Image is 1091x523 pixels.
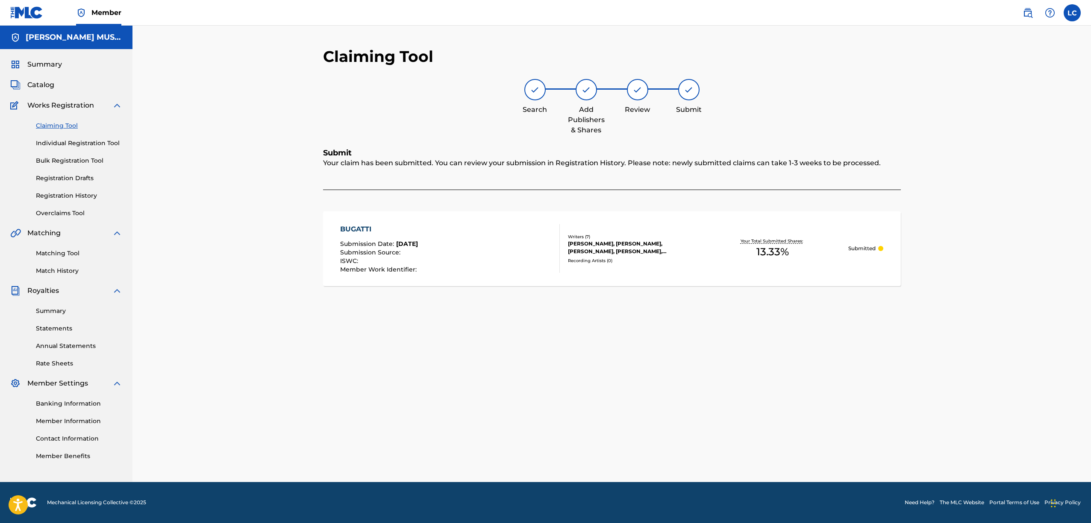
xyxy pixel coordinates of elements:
img: logo [10,497,37,508]
a: Public Search [1019,4,1036,21]
img: Member Settings [10,378,21,389]
div: [PERSON_NAME], [PERSON_NAME], [PERSON_NAME], [PERSON_NAME], [PERSON_NAME], [PERSON_NAME], [PERSON... [568,240,697,255]
span: Royalties [27,286,59,296]
h5: MAXIMO AGUIRRE MUSIC PUBLISHING, INC. [26,32,122,42]
a: The MLC Website [940,499,984,506]
img: MLC Logo [10,6,43,19]
span: Mechanical Licensing Collective © 2025 [47,499,146,506]
span: Member Work Identifier : [340,266,419,273]
div: Writers ( 7 ) [568,234,697,240]
a: Need Help? [905,499,935,506]
div: Help [1041,4,1059,21]
div: Submit [668,105,710,115]
img: step indicator icon for Submit [684,85,694,95]
a: Statements [36,324,122,333]
a: Matching Tool [36,249,122,258]
img: step indicator icon for Review [632,85,643,95]
a: Portal Terms of Use [989,499,1039,506]
span: Submission Date : [340,240,396,248]
img: expand [112,100,122,111]
a: Annual Statements [36,342,122,351]
p: Your Total Submitted Shares: [741,238,805,244]
p: Submitted [848,245,876,252]
span: 13.33 % [756,244,789,260]
a: Member Benefits [36,452,122,461]
span: Matching [27,228,61,238]
img: Matching [10,228,21,238]
img: Works Registration [10,100,21,111]
div: Recording Artists ( 0 ) [568,257,697,264]
img: Catalog [10,80,21,90]
span: Summary [27,59,62,70]
div: Drag [1051,491,1056,516]
a: Privacy Policy [1044,499,1081,506]
a: BUGATTISubmission Date:[DATE]Submission Source:ISWC:Member Work Identifier:Writers (7)[PERSON_NAM... [323,211,901,286]
h5: Submit [323,148,901,158]
span: ISWC : [340,257,360,265]
img: Top Rightsholder [76,8,86,18]
span: Works Registration [27,100,94,111]
iframe: Chat Widget [1048,482,1091,523]
div: Review [616,105,659,115]
a: Banking Information [36,399,122,408]
img: step indicator icon for Search [530,85,540,95]
a: Rate Sheets [36,359,122,368]
img: step indicator icon for Add Publishers & Shares [581,85,591,95]
div: BUGATTI [340,224,419,234]
a: Registration History [36,191,122,200]
span: Catalog [27,80,54,90]
iframe: Resource Center [1067,363,1091,432]
div: Search [514,105,556,115]
img: expand [112,228,122,238]
img: expand [112,378,122,389]
a: Contact Information [36,434,122,443]
img: Accounts [10,32,21,43]
a: Registration Drafts [36,174,122,183]
a: Claiming Tool [36,121,122,130]
img: help [1045,8,1055,18]
h2: Claiming Tool [323,47,433,66]
span: Submission Source : [340,248,403,256]
a: Overclaims Tool [36,209,122,218]
img: search [1023,8,1033,18]
div: Add Publishers & Shares [565,105,608,135]
div: Your claim has been submitted. You can review your submission in Registration History. Please not... [323,158,901,190]
span: [DATE] [396,240,418,248]
a: Member Information [36,417,122,426]
span: Member Settings [27,378,88,389]
span: Member [91,8,121,18]
a: Bulk Registration Tool [36,156,122,165]
img: Summary [10,59,21,70]
a: SummarySummary [10,59,62,70]
a: CatalogCatalog [10,80,54,90]
a: Individual Registration Tool [36,139,122,148]
div: User Menu [1064,4,1081,21]
img: expand [112,286,122,296]
a: Match History [36,266,122,275]
a: Summary [36,307,122,316]
img: Royalties [10,286,21,296]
